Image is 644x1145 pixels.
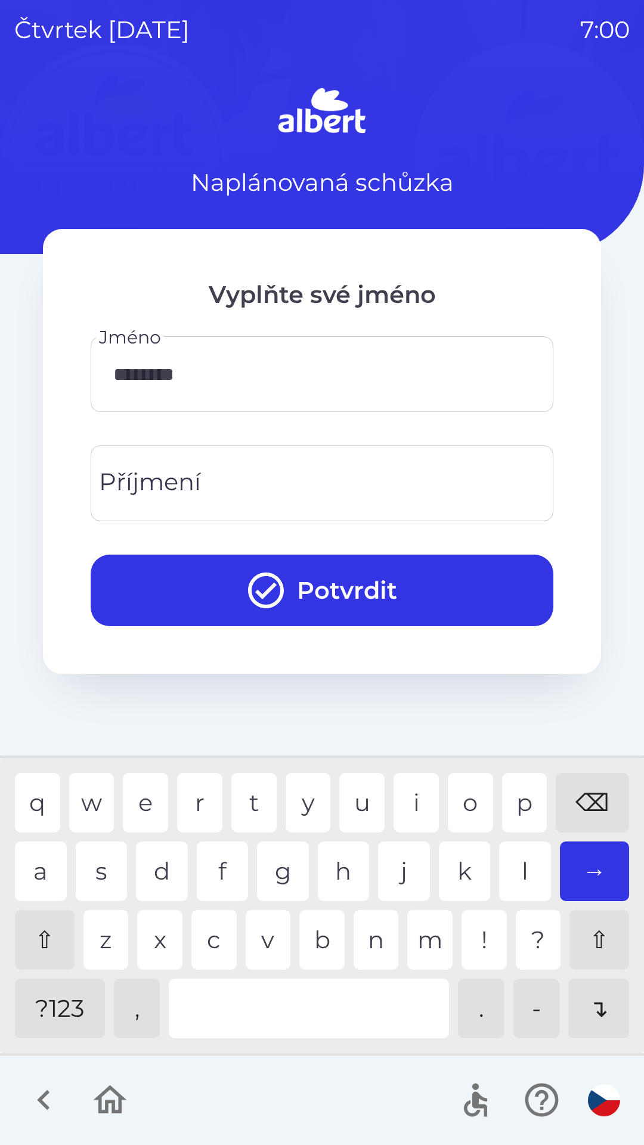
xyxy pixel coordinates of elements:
img: Logo [43,83,601,141]
p: 7:00 [580,12,630,48]
button: Potvrdit [91,555,553,626]
p: Naplánovaná schůzka [191,165,454,200]
label: Jméno [99,324,161,350]
p: Vyplňte své jméno [91,277,553,312]
img: cs flag [588,1084,620,1116]
p: čtvrtek [DATE] [14,12,190,48]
